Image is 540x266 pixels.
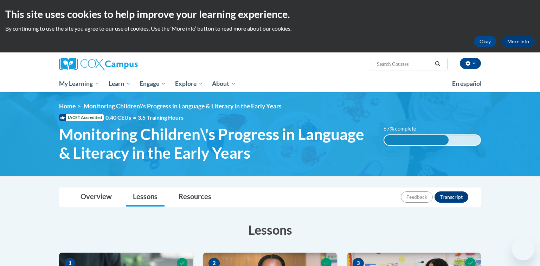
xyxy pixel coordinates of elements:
div: 67% complete [384,135,449,145]
button: Okay [474,36,496,47]
span: About [212,80,236,88]
iframe: Button to launch messaging window [512,238,534,260]
h3: Lessons [59,221,481,239]
a: My Learning [54,76,104,92]
span: Learn [109,80,131,88]
span: Engage [140,80,166,88]
button: Search [432,60,443,68]
a: Overview [73,188,119,207]
a: Explore [171,76,208,92]
a: En español [448,76,486,91]
a: About [208,76,241,92]
span: 0.40 CEUs [105,114,138,121]
a: Lessons [126,188,165,207]
a: Cox Campus [59,58,193,70]
span: My Learning [59,80,99,88]
input: Search Courses [376,60,432,68]
button: Feedback [401,191,433,203]
button: Transcript [435,191,468,203]
p: By continuing to use the site you agree to our use of cookies. Use the ‘More info’ button to read... [5,25,535,32]
img: Cox Campus [59,58,138,70]
a: Engage [135,76,171,92]
span: En español [452,80,482,87]
a: More Info [502,36,535,47]
span: • [133,114,136,121]
span: 3.5 Training Hours [138,114,184,121]
span: Explore [175,80,203,88]
span: Monitoring Children\'s Progress in Language & Literacy in the Early Years [84,102,282,110]
a: Learn [104,76,135,92]
span: IACET Accredited [59,114,104,121]
a: Home [59,102,76,110]
div: Main menu [49,76,491,92]
span: Monitoring Children\'s Progress in Language & Literacy in the Early Years [59,125,373,162]
h2: This site uses cookies to help improve your learning experience. [5,7,535,21]
button: Account Settings [460,58,481,69]
a: Resources [172,188,218,207]
label: 67% complete [384,125,424,133]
